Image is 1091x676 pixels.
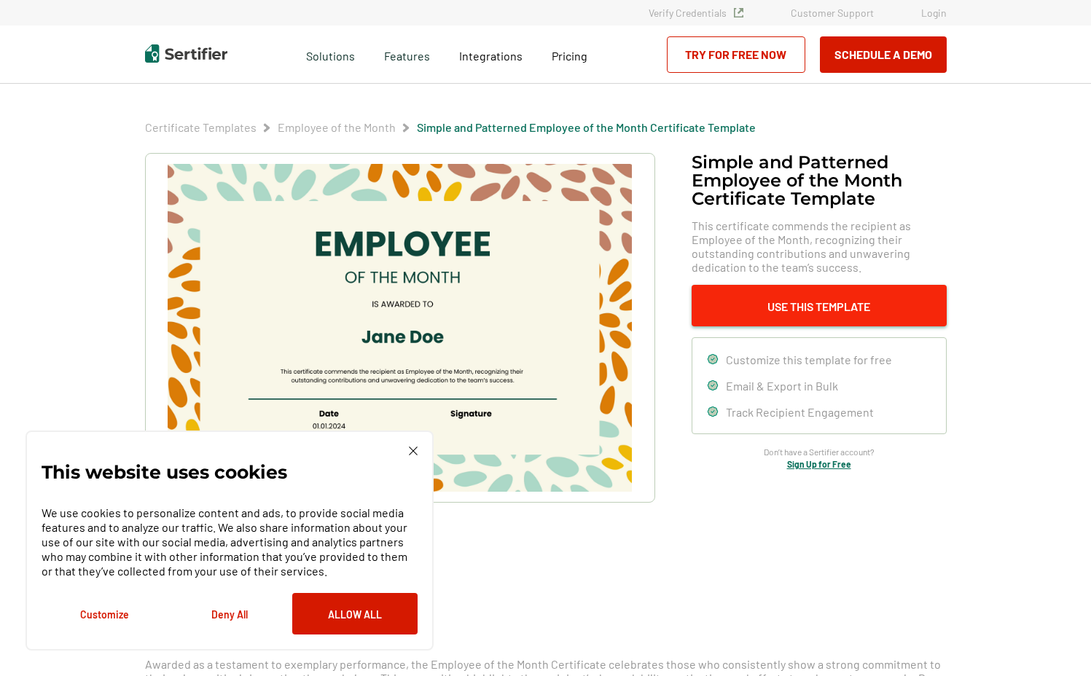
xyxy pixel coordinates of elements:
span: Pricing [552,49,587,63]
img: Sertifier | Digital Credentialing Platform [145,44,227,63]
button: Customize [42,593,167,634]
span: Email & Export in Bulk [726,379,838,393]
button: Allow All [292,593,418,634]
span: Employee of the Month [278,120,396,135]
button: Deny All [167,593,292,634]
a: Employee of the Month [278,120,396,134]
img: Cookie Popup Close [409,447,418,455]
span: Simple and Patterned Employee of the Month Certificate Template [417,120,756,135]
span: This certificate commends the recipient as Employee of the Month, recognizing their outstanding c... [692,219,947,274]
a: Customer Support [791,7,874,19]
span: Don’t have a Sertifier account? [764,445,875,459]
div: Breadcrumb [145,120,756,135]
span: Certificate Templates [145,120,257,135]
p: This website uses cookies [42,465,287,479]
a: Login [921,7,947,19]
a: Verify Credentials [649,7,743,19]
button: Schedule a Demo [820,36,947,73]
a: Integrations [459,45,523,63]
span: Track Recipient Engagement [726,405,874,419]
img: Verified [734,8,743,17]
a: Pricing [552,45,587,63]
span: Customize this template for free [726,353,892,366]
a: Certificate Templates [145,120,257,134]
a: Simple and Patterned Employee of the Month Certificate Template [417,120,756,134]
button: Use This Template [692,285,947,326]
img: Simple and Patterned Employee of the Month Certificate Template [168,164,631,492]
span: Features [384,45,430,63]
a: Sign Up for Free [787,459,851,469]
span: Solutions [306,45,355,63]
p: We use cookies to personalize content and ads, to provide social media features and to analyze ou... [42,506,418,578]
span: Integrations [459,49,523,63]
a: Try for Free Now [667,36,805,73]
h1: Simple and Patterned Employee of the Month Certificate Template [692,153,947,208]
